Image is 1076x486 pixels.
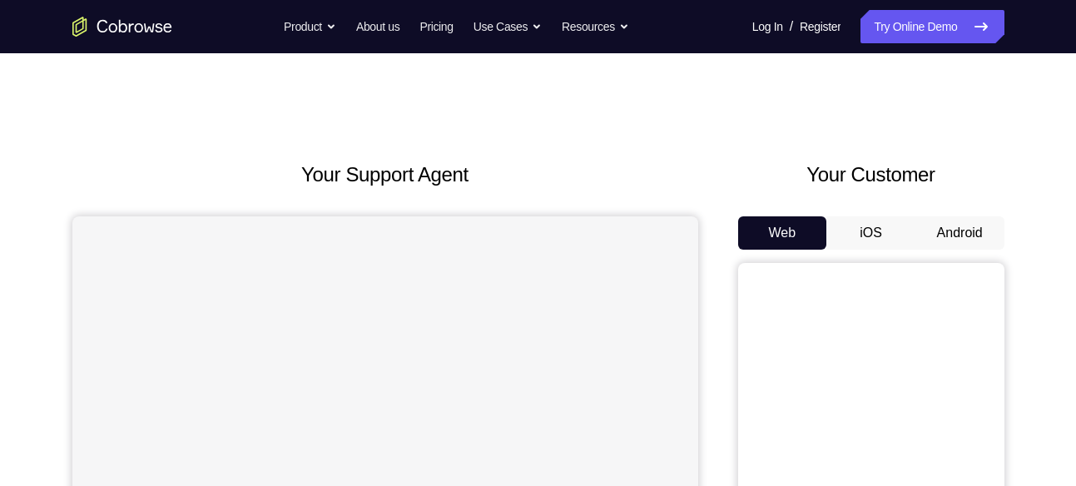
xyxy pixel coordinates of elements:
[738,216,827,250] button: Web
[860,10,1004,43] a: Try Online Demo
[356,10,399,43] a: About us
[790,17,793,37] span: /
[752,10,783,43] a: Log In
[915,216,1004,250] button: Android
[826,216,915,250] button: iOS
[72,160,698,190] h2: Your Support Agent
[562,10,629,43] button: Resources
[419,10,453,43] a: Pricing
[800,10,840,43] a: Register
[72,17,172,37] a: Go to the home page
[474,10,542,43] button: Use Cases
[738,160,1004,190] h2: Your Customer
[284,10,336,43] button: Product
